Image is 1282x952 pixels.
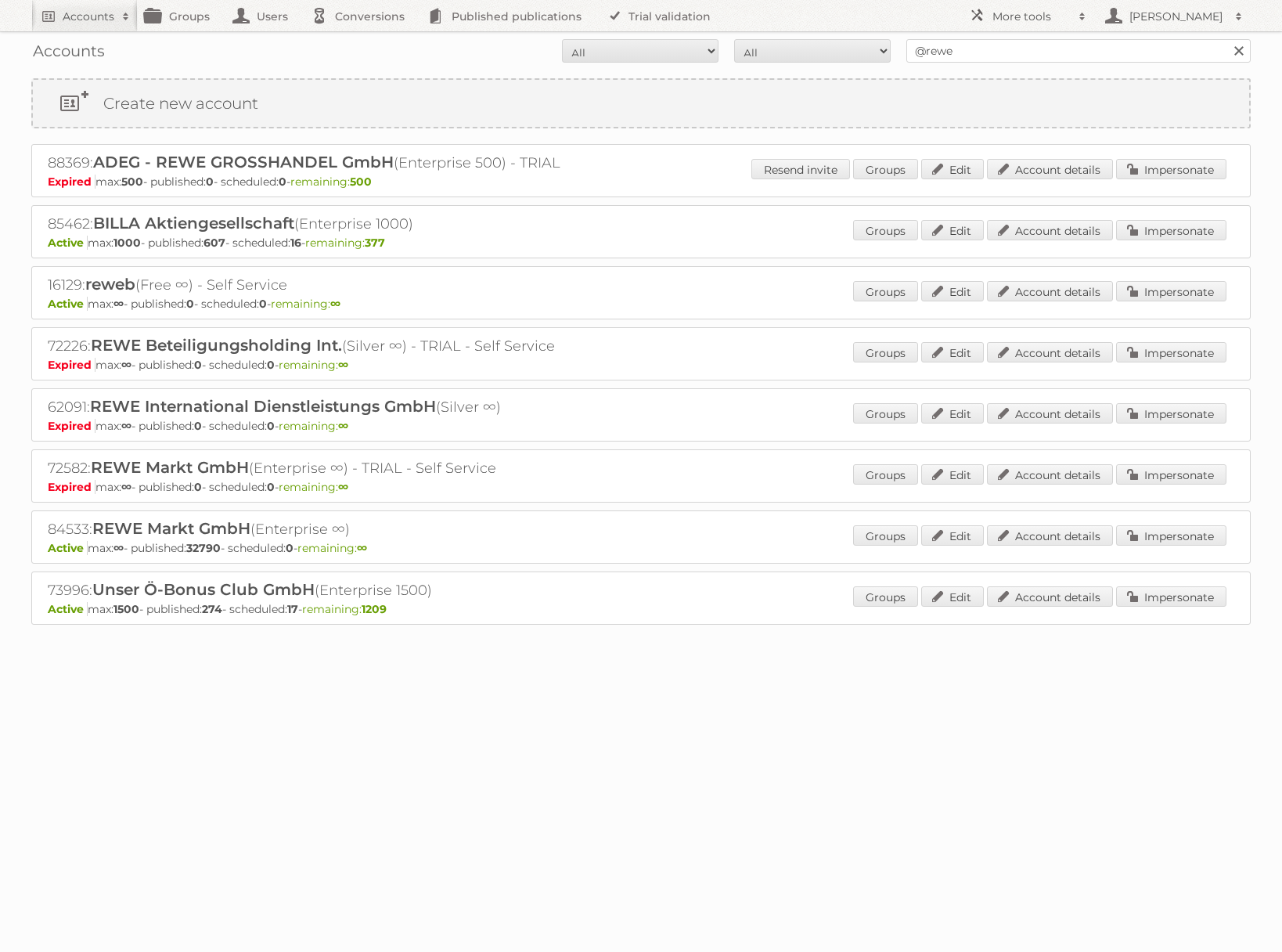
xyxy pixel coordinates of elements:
p: max: - published: - scheduled: - [48,175,1234,189]
strong: 500 [121,175,143,189]
strong: 0 [279,175,286,189]
strong: 0 [194,358,202,372]
span: remaining: [279,358,348,372]
span: Active [48,236,88,250]
span: REWE International Dienstleistungs GmbH [90,397,436,416]
a: Edit [921,281,984,301]
strong: 0 [259,297,267,311]
a: Impersonate [1116,220,1226,240]
a: Edit [921,159,984,179]
h2: 88369: (Enterprise 500) - TRIAL [48,153,596,173]
strong: 607 [203,236,225,250]
strong: 500 [350,175,372,189]
span: REWE Markt GmbH [91,458,249,477]
strong: ∞ [113,297,124,311]
strong: 0 [267,419,275,433]
p: max: - published: - scheduled: - [48,297,1234,311]
span: remaining: [271,297,340,311]
strong: ∞ [357,541,367,555]
h2: Accounts [63,9,114,24]
h2: 72582: (Enterprise ∞) - TRIAL - Self Service [48,458,596,478]
a: Edit [921,220,984,240]
a: Account details [987,342,1113,362]
span: remaining: [279,480,348,494]
span: remaining: [305,236,385,250]
a: Groups [853,525,918,546]
p: max: - published: - scheduled: - [48,419,1234,433]
p: max: - published: - scheduled: - [48,236,1234,250]
a: Impersonate [1116,403,1226,424]
a: Edit [921,464,984,485]
a: Create new account [33,80,1249,127]
a: Groups [853,220,918,240]
span: ADEG - REWE GROSSHANDEL GmbH [93,153,394,171]
h2: 84533: (Enterprise ∞) [48,519,596,539]
a: Account details [987,281,1113,301]
a: Impersonate [1116,525,1226,546]
strong: 32790 [186,541,221,555]
h2: 85462: (Enterprise 1000) [48,214,596,234]
h2: [PERSON_NAME] [1125,9,1227,24]
h2: More tools [992,9,1071,24]
h2: 73996: (Enterprise 1500) [48,580,596,600]
h2: 62091: (Silver ∞) [48,397,596,417]
a: Account details [987,159,1113,179]
a: Edit [921,342,984,362]
span: remaining: [297,541,367,555]
strong: 0 [194,480,202,494]
strong: ∞ [338,358,348,372]
span: remaining: [279,419,348,433]
a: Groups [853,586,918,607]
strong: 1500 [113,602,139,616]
span: Expired [48,175,95,189]
span: remaining: [290,175,372,189]
strong: ∞ [121,358,131,372]
strong: ∞ [113,541,124,555]
p: max: - published: - scheduled: - [48,602,1234,616]
a: Account details [987,403,1113,424]
strong: 0 [206,175,214,189]
strong: ∞ [338,480,348,494]
strong: 377 [365,236,385,250]
p: max: - published: - scheduled: - [48,480,1234,494]
a: Groups [853,403,918,424]
strong: 0 [267,480,275,494]
a: Impersonate [1116,159,1226,179]
a: Groups [853,342,918,362]
a: Impersonate [1116,342,1226,362]
strong: 0 [194,419,202,433]
span: Active [48,541,88,555]
strong: 17 [287,602,298,616]
span: Expired [48,480,95,494]
span: Expired [48,358,95,372]
strong: 1209 [362,602,387,616]
span: remaining: [302,602,387,616]
h2: 16129: (Free ∞) - Self Service [48,275,596,295]
a: Groups [853,281,918,301]
a: Impersonate [1116,464,1226,485]
span: BILLA Aktiengesellschaft [93,214,294,233]
strong: 0 [267,358,275,372]
a: Impersonate [1116,281,1226,301]
a: Account details [987,464,1113,485]
span: Active [48,297,88,311]
a: Account details [987,586,1113,607]
strong: 0 [186,297,194,311]
p: max: - published: - scheduled: - [48,358,1234,372]
span: Expired [48,419,95,433]
strong: 1000 [113,236,141,250]
strong: 16 [290,236,301,250]
h2: 72226: (Silver ∞) - TRIAL - Self Service [48,336,596,356]
strong: ∞ [338,419,348,433]
strong: 0 [286,541,293,555]
a: Account details [987,525,1113,546]
p: max: - published: - scheduled: - [48,541,1234,555]
a: Edit [921,525,984,546]
span: reweb [85,275,135,294]
span: Unser Ö-Bonus Club GmbH [92,580,315,599]
strong: ∞ [330,297,340,311]
a: Impersonate [1116,586,1226,607]
strong: ∞ [121,419,131,433]
span: REWE Markt GmbH [92,519,250,538]
span: REWE Beteiligungsholding Int. [91,336,342,355]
